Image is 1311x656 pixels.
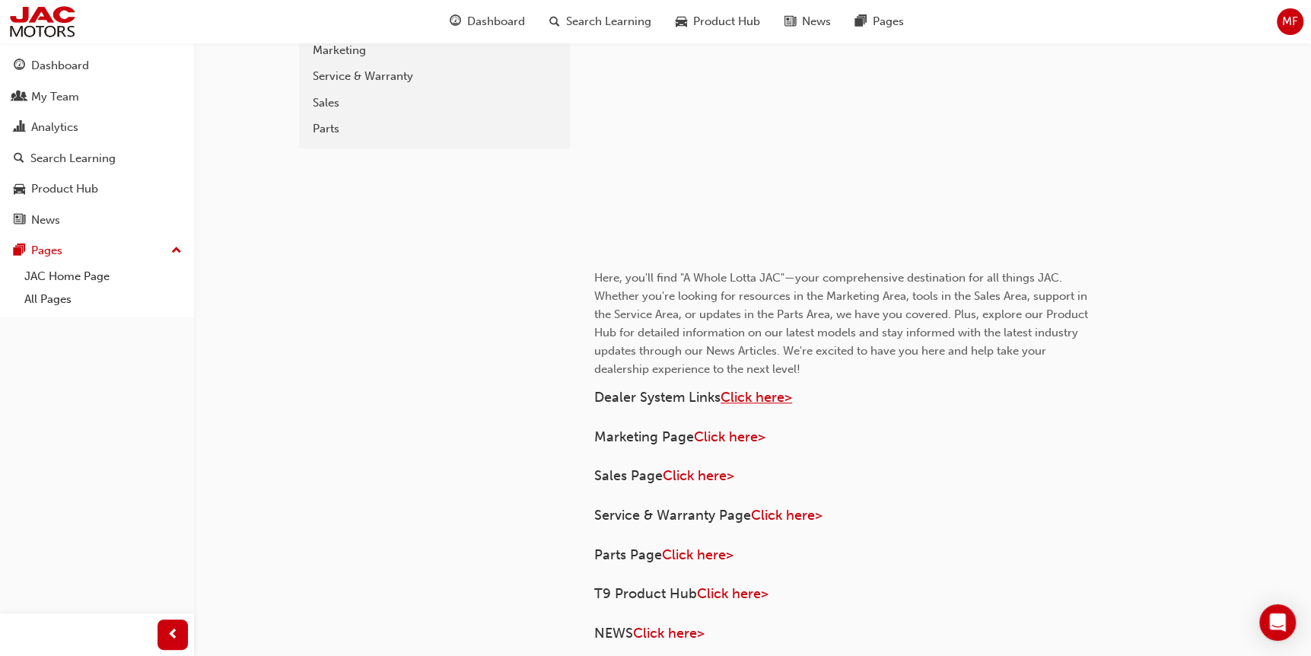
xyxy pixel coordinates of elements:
span: news-icon [14,214,25,228]
a: car-iconProduct Hub [663,6,772,37]
button: MF [1277,8,1303,35]
a: Click here> [694,428,765,445]
span: pages-icon [855,12,867,31]
span: news-icon [784,12,796,31]
div: Analytics [31,119,78,136]
span: Service & Warranty Page [594,507,751,524]
a: My Team [6,83,188,111]
span: Marketing Page [594,428,694,445]
a: Dashboard [6,52,188,80]
span: Here, you'll find "A Whole Lotta JAC"—your comprehensive destination for all things JAC. Whether ... [594,271,1091,376]
span: Dashboard [467,13,525,30]
a: news-iconNews [772,6,843,37]
span: search-icon [549,12,560,31]
a: Click here> [663,467,734,484]
span: NEWS [594,625,633,642]
span: Sales Page [594,467,663,484]
a: Click here> [633,625,705,642]
a: guage-iconDashboard [438,6,537,37]
span: prev-icon [167,626,179,645]
a: Click here> [697,585,768,602]
div: Service & Warranty [313,68,556,85]
div: Product Hub [31,180,98,198]
a: pages-iconPages [843,6,916,37]
div: Open Intercom Messenger [1259,604,1296,641]
a: Click here> [721,389,792,406]
a: search-iconSearch Learning [537,6,663,37]
span: News [802,13,831,30]
a: Sales [305,90,564,116]
a: News [6,206,188,234]
a: Product Hub [6,175,188,203]
button: Pages [6,237,188,265]
a: Click here> [662,546,733,563]
span: search-icon [14,152,24,166]
div: Sales [313,94,556,112]
div: News [31,212,60,229]
a: All Pages [18,288,188,311]
div: Dashboard [31,57,89,75]
a: Analytics [6,113,188,142]
span: pages-icon [14,244,25,258]
div: Marketing [313,42,556,59]
div: Parts [313,120,556,138]
span: guage-icon [450,12,461,31]
span: guage-icon [14,59,25,73]
span: chart-icon [14,121,25,135]
span: T9 Product Hub [594,585,697,602]
a: JAC Home Page [18,265,188,288]
span: Pages [873,13,904,30]
span: car-icon [14,183,25,196]
span: people-icon [14,91,25,104]
span: Dealer System Links [594,389,721,406]
button: DashboardMy TeamAnalyticsSearch LearningProduct HubNews [6,49,188,237]
span: MF [1282,13,1298,30]
a: Search Learning [6,145,188,173]
a: Service & Warranty [305,63,564,90]
span: Product Hub [693,13,760,30]
a: Parts [305,116,564,142]
span: car-icon [676,12,687,31]
a: Click here> [751,507,823,524]
span: up-icon [171,241,182,261]
div: Search Learning [30,150,116,167]
span: Search Learning [566,13,651,30]
div: My Team [31,88,79,106]
a: Marketing [305,37,564,64]
div: Pages [31,242,62,260]
span: Parts Page [594,546,662,563]
img: jac-portal [8,5,77,39]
